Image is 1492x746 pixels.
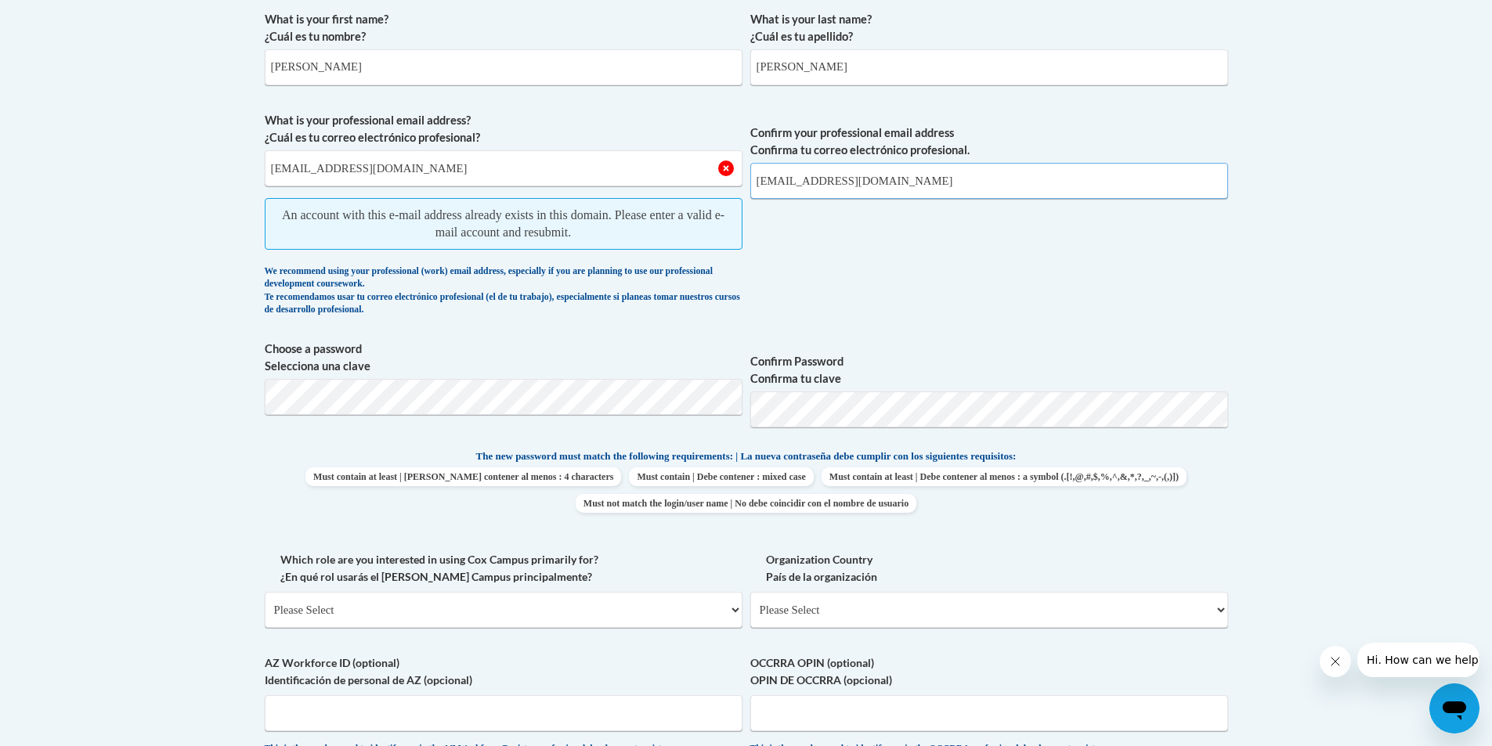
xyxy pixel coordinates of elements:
span: Must contain | Debe contener : mixed case [629,467,813,486]
label: What is your first name? ¿Cuál es tu nombre? [265,11,742,45]
label: Which role are you interested in using Cox Campus primarily for? ¿En qué rol usarás el [PERSON_NA... [265,551,742,586]
iframe: Message from company [1357,643,1479,677]
label: Organization Country País de la organización [750,551,1228,586]
span: The new password must match the following requirements: | La nueva contraseña debe cumplir con lo... [476,449,1017,463]
span: Must contain at least | Debe contener al menos : a symbol (.[!,@,#,$,%,^,&,*,?,_,~,-,(,)]) [822,467,1187,486]
label: OCCRRA OPIN (optional) OPIN DE OCCRRA (opcional) [750,654,1228,689]
input: Metadata input [750,49,1228,85]
label: What is your last name? ¿Cuál es tu apellido? [750,11,1228,45]
span: Hi. How can we help? [9,11,127,23]
div: We recommend using your professional (work) email address, especially if you are planning to use ... [265,265,742,317]
label: What is your professional email address? ¿Cuál es tu correo electrónico profesional? [265,112,742,146]
input: Required [750,163,1228,199]
label: Confirm your professional email address Confirma tu correo electrónico profesional. [750,124,1228,159]
input: Metadata input [265,150,742,186]
iframe: Close message [1320,646,1351,677]
input: Metadata input [265,49,742,85]
label: Choose a password Selecciona una clave [265,341,742,375]
label: Confirm Password Confirma tu clave [750,353,1228,387]
span: Must not match the login/user name | No debe coincidir con el nombre de usuario [576,494,916,513]
iframe: Button to launch messaging window [1429,683,1479,733]
label: AZ Workforce ID (optional) Identificación de personal de AZ (opcional) [265,654,742,689]
span: An account with this e-mail address already exists in this domain. Please enter a valid e-mail ac... [265,198,742,250]
span: Must contain at least | [PERSON_NAME] contener al menos : 4 characters [305,467,621,486]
